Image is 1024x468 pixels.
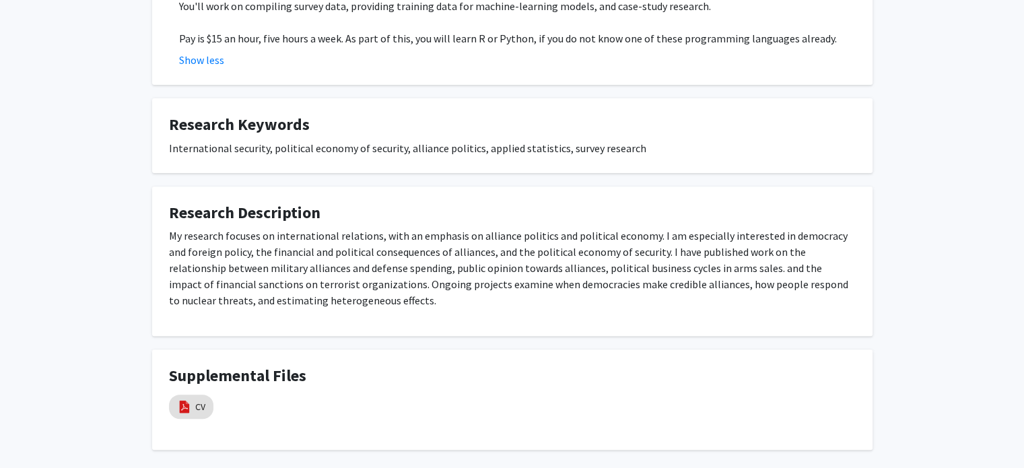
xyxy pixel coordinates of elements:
h4: Supplemental Files [169,366,856,386]
iframe: Chat [10,407,57,458]
div: International security, political economy of security, alliance politics, applied statistics, sur... [169,140,856,156]
p: Pay is $15 an hour, five hours a week. As part of this, you will learn R or Python, if you do not... [179,30,856,46]
img: pdf_icon.png [177,399,192,414]
a: CV [195,400,205,414]
button: Show less [179,52,224,68]
p: My research focuses on international relations, with an emphasis on alliance politics and politic... [169,228,856,308]
h4: Research Keywords [169,115,856,135]
h4: Research Description [169,203,856,223]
